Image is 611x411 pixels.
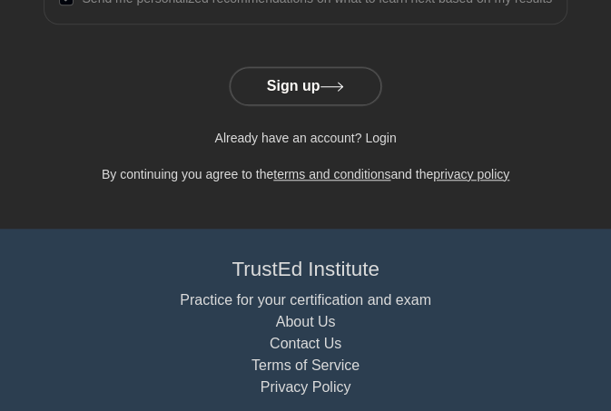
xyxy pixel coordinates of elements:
a: Contact Us [270,336,341,351]
div: By continuing you agree to the and the [34,163,577,185]
a: privacy policy [433,167,509,181]
a: Already have an account? Login [214,131,396,145]
h4: TrustEd Institute [72,258,540,282]
a: About Us [276,314,336,329]
button: Sign up [230,67,382,105]
a: Terms of Service [251,357,360,373]
a: Practice for your certification and exam [180,292,431,308]
a: terms and conditions [273,167,390,181]
a: Privacy Policy [261,379,351,395]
